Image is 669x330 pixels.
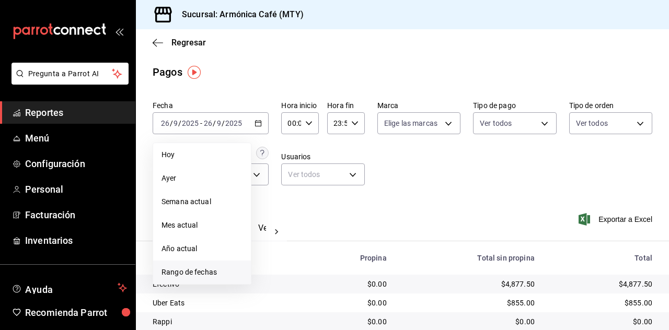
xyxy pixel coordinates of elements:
[203,119,213,127] input: --
[473,102,556,109] label: Tipo de pago
[25,131,127,145] span: Menú
[25,305,127,320] span: Recomienda Parrot
[281,153,364,160] label: Usuarios
[25,157,127,171] span: Configuración
[216,119,222,127] input: --
[200,119,202,127] span: -
[170,119,173,127] span: /
[25,281,113,294] span: Ayuda
[377,102,460,109] label: Marca
[315,279,387,289] div: $0.00
[162,173,243,184] span: Ayer
[281,102,319,109] label: Hora inicio
[581,213,652,226] button: Exportar a Excel
[28,68,112,79] span: Pregunta a Parrot AI
[551,279,652,289] div: $4,877.50
[213,119,216,127] span: /
[25,105,127,120] span: Reportes
[173,119,178,127] input: --
[403,279,535,289] div: $4,877.50
[162,243,243,254] span: Año actual
[225,119,243,127] input: ----
[7,76,129,87] a: Pregunta a Parrot AI
[551,298,652,308] div: $855.00
[153,298,298,308] div: Uber Eats
[11,63,129,85] button: Pregunta a Parrot AI
[162,149,243,160] span: Hoy
[327,102,365,109] label: Hora fin
[181,119,199,127] input: ----
[403,298,535,308] div: $855.00
[153,64,182,80] div: Pagos
[153,316,298,327] div: Rappi
[162,220,243,231] span: Mes actual
[576,118,608,128] span: Ver todos
[403,316,535,327] div: $0.00
[188,66,201,79] img: Tooltip marker
[162,196,243,207] span: Semana actual
[403,254,535,262] div: Total sin propina
[222,119,225,127] span: /
[115,27,123,36] button: open_drawer_menu
[315,254,387,262] div: Propina
[25,208,127,222] span: Facturación
[162,267,243,278] span: Rango de fechas
[480,118,512,128] span: Ver todos
[25,233,127,247] span: Inventarios
[25,182,127,196] span: Personal
[153,38,206,48] button: Regresar
[153,102,269,109] label: Fecha
[569,102,652,109] label: Tipo de orden
[315,316,387,327] div: $0.00
[551,316,652,327] div: $0.00
[178,119,181,127] span: /
[160,119,170,127] input: --
[174,8,304,21] h3: Sucursal: Armónica Café (MTY)
[315,298,387,308] div: $0.00
[384,118,437,128] span: Elige las marcas
[171,38,206,48] span: Regresar
[258,223,297,241] button: Ver pagos
[281,163,364,185] div: Ver todos
[551,254,652,262] div: Total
